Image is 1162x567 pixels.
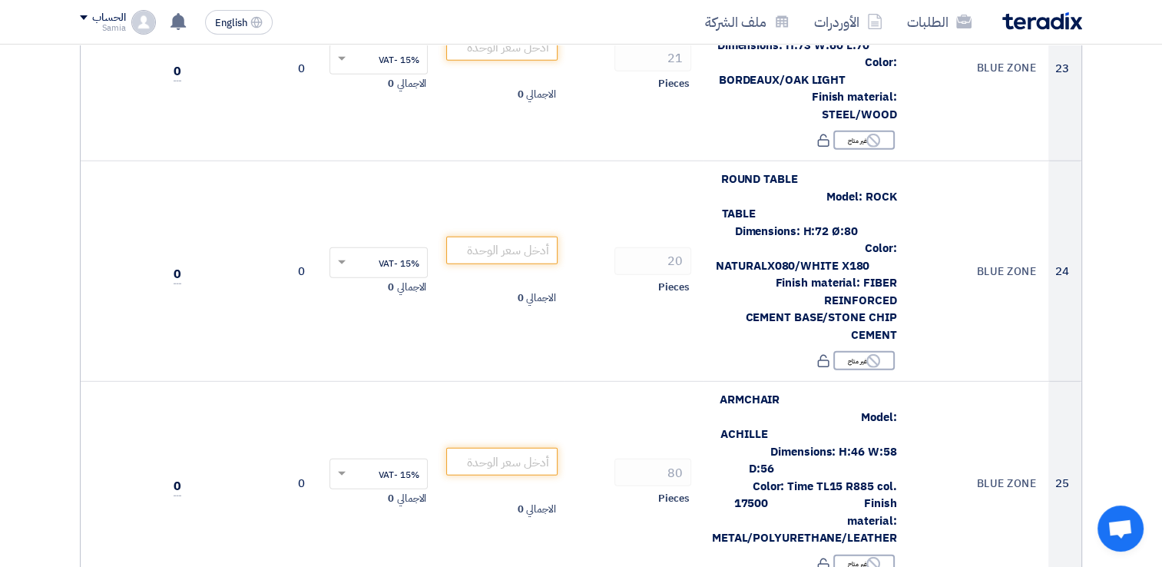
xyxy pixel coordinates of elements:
[80,24,125,32] div: Samia
[329,459,429,489] ng-select: VAT
[329,247,429,278] ng-select: VAT
[716,171,896,343] span: ROUND TABLE Model: ROCK TABLE Dimensions: H:72 Ø:80 Color: NATURALX080/WHITE X180 Finish material...
[833,351,895,370] div: غير متاح
[329,44,429,75] ng-select: VAT
[693,4,802,40] a: ملف الشركة
[92,12,125,25] div: الحساب
[131,10,156,35] img: profile_test.png
[397,280,426,295] span: الاجمالي
[388,280,394,295] span: 0
[446,237,558,264] input: أدخل سعر الوحدة
[174,62,181,81] span: 0
[658,76,689,91] span: Pieces
[194,161,317,382] td: 0
[446,33,558,61] input: أدخل سعر الوحدة
[802,4,895,40] a: الأوردرات
[1048,161,1081,382] td: 24
[388,76,394,91] span: 0
[909,161,1048,382] td: BLUE ZONE
[517,87,523,102] span: 0
[388,491,394,506] span: 0
[658,491,689,506] span: Pieces
[397,491,426,506] span: الاجمالي
[397,76,426,91] span: الاجمالي
[215,18,247,28] span: English
[614,247,691,275] input: RFQ_STEP1.ITEMS.2.AMOUNT_TITLE
[712,391,896,546] span: ARMCHAIR Model: ACHILLE Dimensions: H:46 W:58 D:56 Color: Time TL15 R885 col. 17500 Finish materi...
[895,4,984,40] a: الطلبات
[517,502,523,517] span: 0
[833,131,895,150] div: غير متاح
[526,290,555,306] span: الاجمالي
[658,280,689,295] span: Pieces
[174,477,181,496] span: 0
[517,290,523,306] span: 0
[1097,506,1144,552] a: Open chat
[1002,12,1082,30] img: Teradix logo
[614,459,691,486] input: RFQ_STEP1.ITEMS.2.AMOUNT_TITLE
[174,265,181,284] span: 0
[614,44,691,71] input: RFQ_STEP1.ITEMS.2.AMOUNT_TITLE
[446,448,558,476] input: أدخل سعر الوحدة
[526,502,555,517] span: الاجمالي
[205,10,273,35] button: English
[526,87,555,102] span: الاجمالي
